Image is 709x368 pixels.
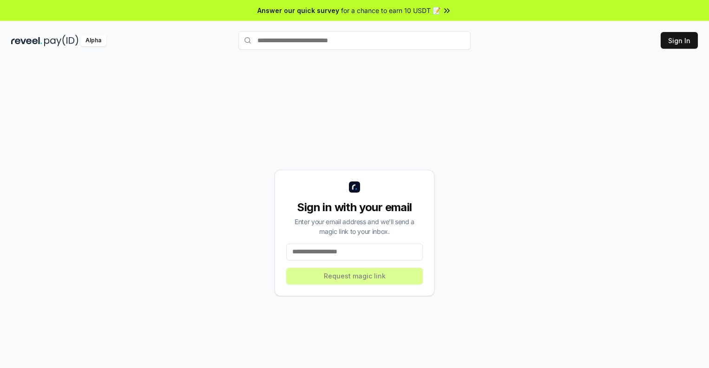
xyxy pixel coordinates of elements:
[661,32,698,49] button: Sign In
[11,35,42,46] img: reveel_dark
[286,200,423,215] div: Sign in with your email
[257,6,339,15] span: Answer our quick survey
[44,35,79,46] img: pay_id
[80,35,106,46] div: Alpha
[286,217,423,236] div: Enter your email address and we’ll send a magic link to your inbox.
[349,181,360,193] img: logo_small
[341,6,440,15] span: for a chance to earn 10 USDT 📝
